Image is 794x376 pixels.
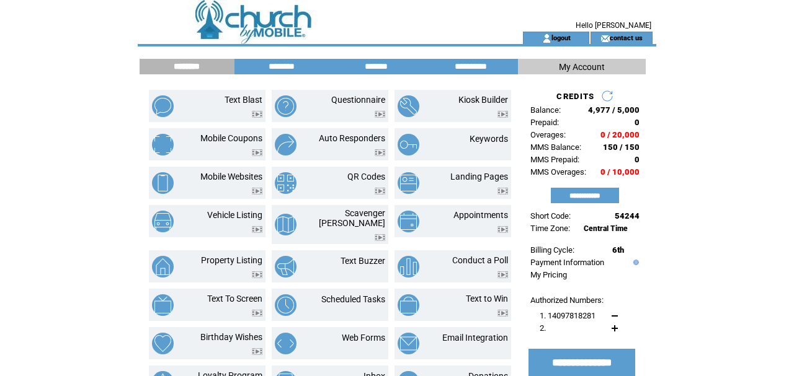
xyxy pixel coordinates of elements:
[556,92,594,101] span: CREDITS
[559,62,605,72] span: My Account
[610,33,643,42] a: contact us
[603,142,640,152] span: 150 / 150
[152,95,174,117] img: text-blast.png
[398,256,419,278] img: conduct-a-poll.png
[152,256,174,278] img: property-listing.png
[252,111,262,118] img: video.png
[542,33,551,43] img: account_icon.gif
[530,167,586,177] span: MMS Overages:
[600,33,610,43] img: contact_us_icon.gif
[152,134,174,155] img: mobile-coupons.png
[615,211,640,221] span: 54244
[275,256,297,278] img: text-buzzer.png
[470,134,508,144] a: Keywords
[207,210,262,220] a: Vehicle Listing
[466,294,508,304] a: Text to Win
[347,172,385,181] a: QR Codes
[530,142,581,152] span: MMS Balance:
[275,294,297,316] img: scheduled-tasks.png
[497,271,508,278] img: video.png
[200,172,262,181] a: Mobile Websites
[319,208,385,228] a: Scavenger [PERSON_NAME]
[342,333,385,343] a: Web Forms
[398,172,419,194] img: landing-pages.png
[588,105,640,115] span: 4,977 / 5,000
[152,294,174,316] img: text-to-screen.png
[252,348,262,355] img: video.png
[530,245,574,255] span: Billing Cycle:
[152,333,174,354] img: birthday-wishes.png
[530,258,604,267] a: Payment Information
[540,323,546,333] span: 2.
[612,245,624,255] span: 6th
[200,133,262,143] a: Mobile Coupons
[497,188,508,195] img: video.png
[530,270,567,279] a: My Pricing
[530,105,561,115] span: Balance:
[207,294,262,304] a: Text To Screen
[252,271,262,278] img: video.png
[398,95,419,117] img: kiosk-builder.png
[375,234,385,241] img: video.png
[576,21,651,30] span: Hello [PERSON_NAME]
[450,172,508,181] a: Landing Pages
[252,310,262,317] img: video.png
[530,295,604,305] span: Authorized Numbers:
[630,260,639,265] img: help.gif
[530,118,559,127] span: Prepaid:
[530,211,571,221] span: Short Code:
[584,224,628,233] span: Central Time
[635,155,640,164] span: 0
[600,130,640,139] span: 0 / 20,000
[551,33,571,42] a: logout
[375,188,385,195] img: video.png
[331,95,385,105] a: Questionnaire
[453,210,508,220] a: Appointments
[375,149,385,156] img: video.png
[275,333,297,354] img: web-forms.png
[252,226,262,233] img: video.png
[152,211,174,232] img: vehicle-listing.png
[442,333,508,343] a: Email Integration
[275,134,297,155] img: auto-responders.png
[540,311,595,320] span: 1. 14097818281
[398,333,419,354] img: email-integration.png
[458,95,508,105] a: Kiosk Builder
[635,118,640,127] span: 0
[497,111,508,118] img: video.png
[341,256,385,266] a: Text Buzzer
[225,95,262,105] a: Text Blast
[375,111,385,118] img: video.png
[497,226,508,233] img: video.png
[530,155,579,164] span: MMS Prepaid:
[275,214,297,235] img: scavenger-hunt.png
[600,167,640,177] span: 0 / 10,000
[530,130,566,139] span: Overages:
[275,172,297,194] img: qr-codes.png
[497,310,508,317] img: video.png
[321,294,385,304] a: Scheduled Tasks
[398,294,419,316] img: text-to-win.png
[200,332,262,342] a: Birthday Wishes
[252,188,262,195] img: video.png
[452,255,508,265] a: Conduct a Poll
[152,172,174,194] img: mobile-websites.png
[398,134,419,155] img: keywords.png
[252,149,262,156] img: video.png
[398,211,419,232] img: appointments.png
[319,133,385,143] a: Auto Responders
[275,95,297,117] img: questionnaire.png
[201,255,262,265] a: Property Listing
[530,224,570,233] span: Time Zone:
